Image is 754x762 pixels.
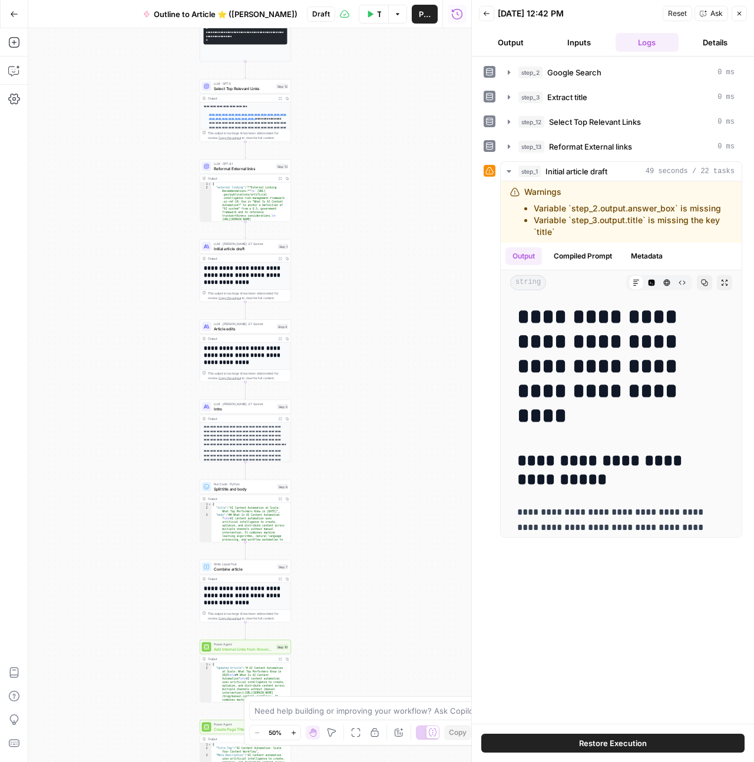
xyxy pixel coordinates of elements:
[200,503,212,506] div: 1
[479,33,543,52] button: Output
[208,371,289,380] div: This output is too large & has been abbreviated for review. to view the full content.
[501,88,742,107] button: 0 ms
[717,117,735,127] span: 0 ms
[214,161,274,166] span: LLM · GPT-4.1
[208,496,275,501] div: Output
[518,67,543,78] span: step_2
[208,183,211,186] span: Toggle code folding, rows 1 through 3
[214,726,275,732] span: Create Page Title Tags & Meta Descriptions
[419,8,431,20] span: Publish
[276,644,289,650] div: Step 10
[244,382,246,399] g: Edge from step_4 to step_5
[208,577,275,581] div: Output
[547,91,587,103] span: Extract title
[214,642,274,647] span: Power Agent
[214,562,275,566] span: Write Liquid Text
[244,142,246,159] g: Edge from step_12 to step_13
[501,137,742,156] button: 0 ms
[214,722,275,727] span: Power Agent
[208,416,275,421] div: Output
[219,296,241,300] span: Copy the output
[668,8,687,19] span: Reset
[200,743,212,747] div: 1
[208,663,211,667] span: Toggle code folding, rows 1 through 3
[695,6,728,21] button: Ask
[534,203,732,214] li: Variable `step_2.output.answer_box` is missing
[136,5,305,24] button: Outline to Article ⭐️ ([PERSON_NAME])
[219,617,241,620] span: Copy the output
[501,63,742,82] button: 0 ms
[524,186,732,238] div: Warnings
[200,506,212,513] div: 2
[646,166,735,177] span: 49 seconds / 22 tasks
[449,727,467,738] span: Copy
[154,8,297,20] span: Outline to Article ⭐️ ([PERSON_NAME])
[200,186,212,310] div: 2
[200,183,212,186] div: 1
[269,728,282,737] span: 50%
[518,165,541,177] span: step_1
[501,162,742,181] button: 49 seconds / 22 tasks
[510,275,546,290] span: string
[208,743,211,747] span: Toggle code folding, rows 1 through 4
[214,85,274,91] span: Select Top Relevant Links
[412,5,438,24] button: Publish
[481,734,745,753] button: Restore Execution
[277,324,289,329] div: Step 4
[208,176,275,181] div: Output
[208,657,275,661] div: Output
[219,136,241,140] span: Copy the output
[276,84,289,89] div: Step 12
[208,503,211,506] span: Toggle code folding, rows 1 through 4
[359,5,388,24] button: Test Workflow
[547,67,601,78] span: Google Search
[549,141,632,153] span: Reformat External links
[518,116,544,128] span: step_12
[312,9,330,19] span: Draft
[663,6,692,21] button: Reset
[501,181,742,537] div: 49 seconds / 22 tasks
[200,747,212,754] div: 2
[518,141,544,153] span: step_13
[534,214,732,238] li: Variable `step_3.output.title` is missing the key `title`
[200,663,212,667] div: 1
[208,291,289,300] div: This output is too large & has been abbreviated for review. to view the full content.
[214,165,274,171] span: Reformat External links
[208,611,289,621] div: This output is too large & has been abbreviated for review. to view the full content.
[214,322,275,326] span: LLM · [PERSON_NAME] 3.7 Sonnet
[579,737,647,749] span: Restore Execution
[444,725,471,740] button: Copy
[501,112,742,131] button: 0 ms
[214,406,275,412] span: Intro
[624,247,670,265] button: Metadata
[244,222,246,239] g: Edge from step_13 to step_1
[214,482,275,486] span: Run Code · Python
[549,116,641,128] span: Select Top Relevant Links
[244,462,246,479] g: Edge from step_5 to step_6
[214,241,276,246] span: LLM · [PERSON_NAME] 3.7 Sonnet
[277,404,289,409] div: Step 5
[214,646,274,652] span: Add Internal Links from Knowledge Base - Fork
[214,81,274,86] span: LLM · GPT-5
[208,131,289,140] div: This output is too large & has been abbreviated for review. to view the full content.
[244,622,246,640] g: Edge from step_7 to step_10
[547,247,619,265] button: Compiled Prompt
[208,737,275,741] div: Output
[505,247,542,265] button: Output
[200,640,291,703] div: Power AgentAdd Internal Links from Knowledge Base - ForkStep 10Output{ "Updated Article":"# AI Co...
[276,164,289,169] div: Step 13
[208,96,275,101] div: Output
[717,67,735,78] span: 0 ms
[244,62,246,79] g: Edge from step_3 to step_12
[545,165,607,177] span: Initial article draft
[200,160,291,222] div: LLM · GPT-4.1Reformat External linksStep 13Output{ "external_linking":"**External Linking Recomme...
[616,33,679,52] button: Logs
[717,141,735,152] span: 0 ms
[214,326,275,332] span: Article edits
[717,92,735,102] span: 0 ms
[244,302,246,319] g: Edge from step_1 to step_4
[214,402,275,406] span: LLM · [PERSON_NAME] 3.7 Sonnet
[214,486,275,492] span: Split title and body
[277,564,289,569] div: Step 7
[219,376,241,380] span: Copy the output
